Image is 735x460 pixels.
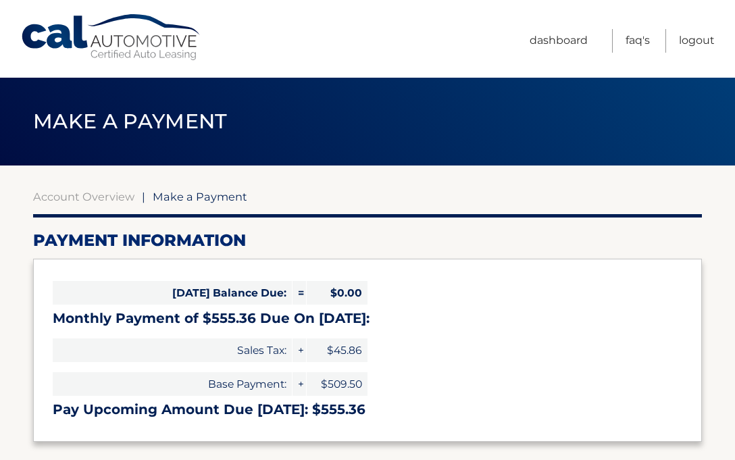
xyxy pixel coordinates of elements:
[53,310,682,327] h3: Monthly Payment of $555.36 Due On [DATE]:
[153,190,247,203] span: Make a Payment
[142,190,145,203] span: |
[293,281,306,305] span: =
[53,281,292,305] span: [DATE] Balance Due:
[33,230,702,251] h2: Payment Information
[53,338,292,362] span: Sales Tax:
[53,401,682,418] h3: Pay Upcoming Amount Due [DATE]: $555.36
[307,281,367,305] span: $0.00
[307,338,367,362] span: $45.86
[33,190,134,203] a: Account Overview
[20,14,203,61] a: Cal Automotive
[53,372,292,396] span: Base Payment:
[293,372,306,396] span: +
[626,29,650,53] a: FAQ's
[679,29,715,53] a: Logout
[307,372,367,396] span: $509.50
[293,338,306,362] span: +
[530,29,588,53] a: Dashboard
[33,109,227,134] span: Make a Payment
